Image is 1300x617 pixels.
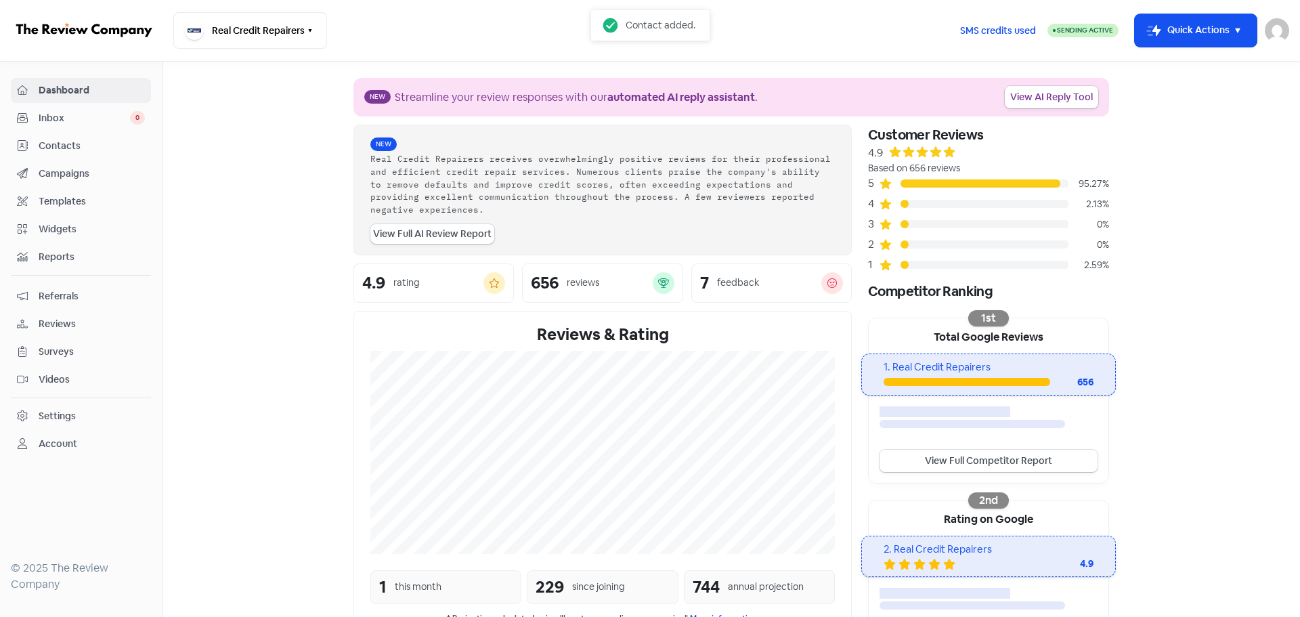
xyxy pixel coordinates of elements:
span: Surveys [39,345,145,359]
b: automated AI reply assistant [607,90,755,104]
a: Widgets [11,217,151,242]
a: Surveys [11,339,151,364]
div: Real Credit Repairers receives overwhelmingly positive reviews for their professional and efficie... [370,152,835,216]
span: Inbox [39,111,130,125]
div: feedback [717,276,759,290]
div: 1 [868,257,879,273]
div: 7 [700,275,709,291]
a: Account [11,431,151,456]
a: View Full Competitor Report [880,450,1098,472]
div: reviews [567,276,599,290]
span: New [370,137,397,151]
div: 4 [868,196,879,212]
div: 3 [868,216,879,232]
a: 4.9rating [353,263,514,303]
div: rating [393,276,420,290]
div: 2.59% [1068,258,1109,272]
div: 744 [693,575,720,599]
span: SMS credits used [960,24,1036,38]
div: 229 [536,575,564,599]
div: since joining [572,580,625,594]
button: Real Credit Repairers [173,12,327,49]
div: 2.13% [1068,197,1109,211]
div: 656 [1050,375,1093,389]
div: 1st [968,310,1009,326]
div: Reviews & Rating [370,322,835,347]
span: Sending Active [1057,26,1113,35]
div: 2nd [968,492,1009,509]
a: Reports [11,244,151,270]
a: SMS credits used [949,22,1047,37]
div: Contact added. [626,18,695,33]
span: Reviews [39,317,145,331]
span: Dashboard [39,83,145,98]
div: Account [39,437,77,451]
div: 4.9 [362,275,385,291]
div: 656 [531,275,559,291]
div: 2 [868,236,879,253]
div: 2. Real Credit Repairers [884,542,1093,557]
a: Sending Active [1047,22,1119,39]
a: Templates [11,189,151,214]
button: Quick Actions [1135,14,1257,47]
div: annual projection [728,580,804,594]
a: 7feedback [691,263,852,303]
div: 95.27% [1068,177,1109,191]
span: Referrals [39,289,145,303]
a: Referrals [11,284,151,309]
a: Settings [11,404,151,429]
a: 656reviews [522,263,682,303]
div: this month [395,580,441,594]
div: 0% [1068,217,1109,232]
div: Streamline your review responses with our . [395,89,758,106]
a: Inbox 0 [11,106,151,131]
div: Competitor Ranking [868,281,1109,301]
span: Campaigns [39,167,145,181]
div: Customer Reviews [868,125,1109,145]
a: Campaigns [11,161,151,186]
span: Videos [39,373,145,387]
img: User [1265,18,1289,43]
div: 1. Real Credit Repairers [884,360,1093,375]
a: Contacts [11,133,151,158]
a: View Full AI Review Report [370,224,494,244]
span: Contacts [39,139,145,153]
div: 4.9 [868,145,883,161]
span: 0 [130,111,145,125]
div: Rating on Google [869,501,1108,536]
span: Widgets [39,222,145,236]
div: Settings [39,409,76,423]
div: © 2025 The Review Company [11,560,151,593]
div: Based on 656 reviews [868,161,1109,175]
span: Reports [39,250,145,264]
span: Templates [39,194,145,209]
div: 0% [1068,238,1109,252]
a: Videos [11,367,151,392]
a: Reviews [11,312,151,337]
a: View AI Reply Tool [1005,86,1098,108]
span: New [364,90,391,104]
div: 1 [379,575,387,599]
div: Total Google Reviews [869,318,1108,354]
a: Dashboard [11,78,151,103]
div: 4.9 [1039,557,1093,571]
div: 5 [868,175,879,192]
